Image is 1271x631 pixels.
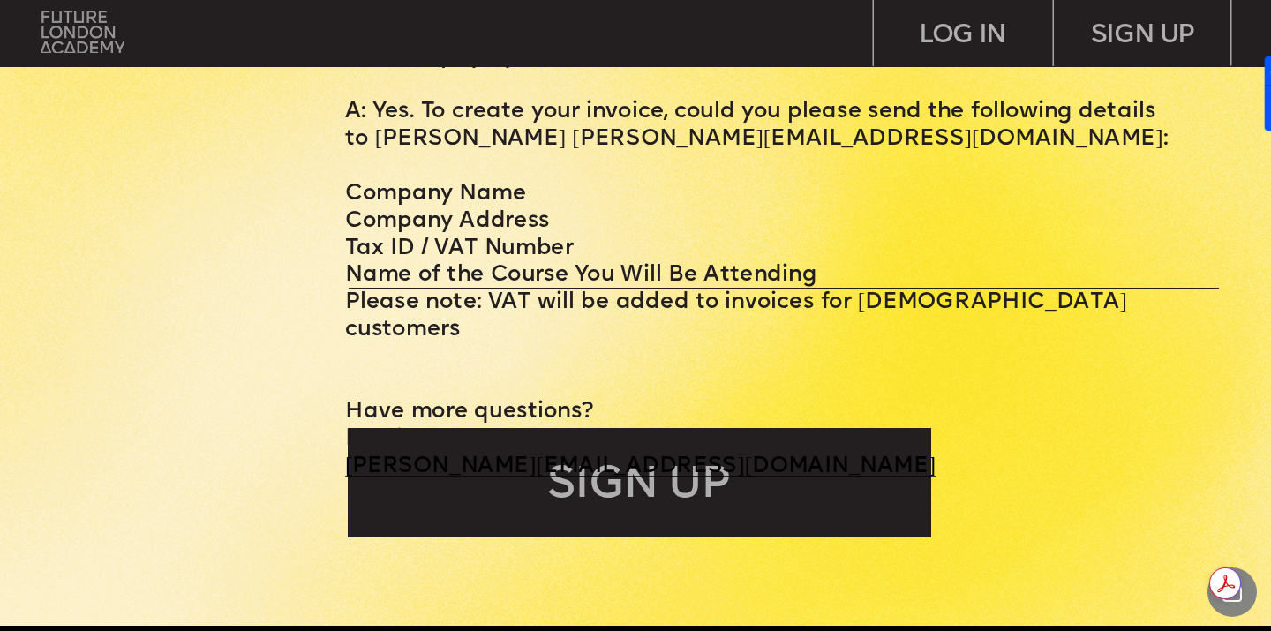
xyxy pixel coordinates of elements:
[41,11,124,54] img: upload-bfdffa89-fac7-4f57-a443-c7c39906ba42.png
[345,154,1179,290] p: Company Name Company Address Tax ID / VAT Number Name of the Course You Will Be Attending
[345,99,1179,154] p: A: Yes. To create your invoice, could you please send the following details to [PERSON_NAME] [PER...
[345,399,1179,454] p: Have more questions? Email [PERSON_NAME]
[345,456,936,477] a: [PERSON_NAME][EMAIL_ADDRESS][DOMAIN_NAME]
[1207,567,1257,617] div: Share
[345,289,1179,344] p: Please note: VAT will be added to invoices for [DEMOGRAPHIC_DATA] customers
